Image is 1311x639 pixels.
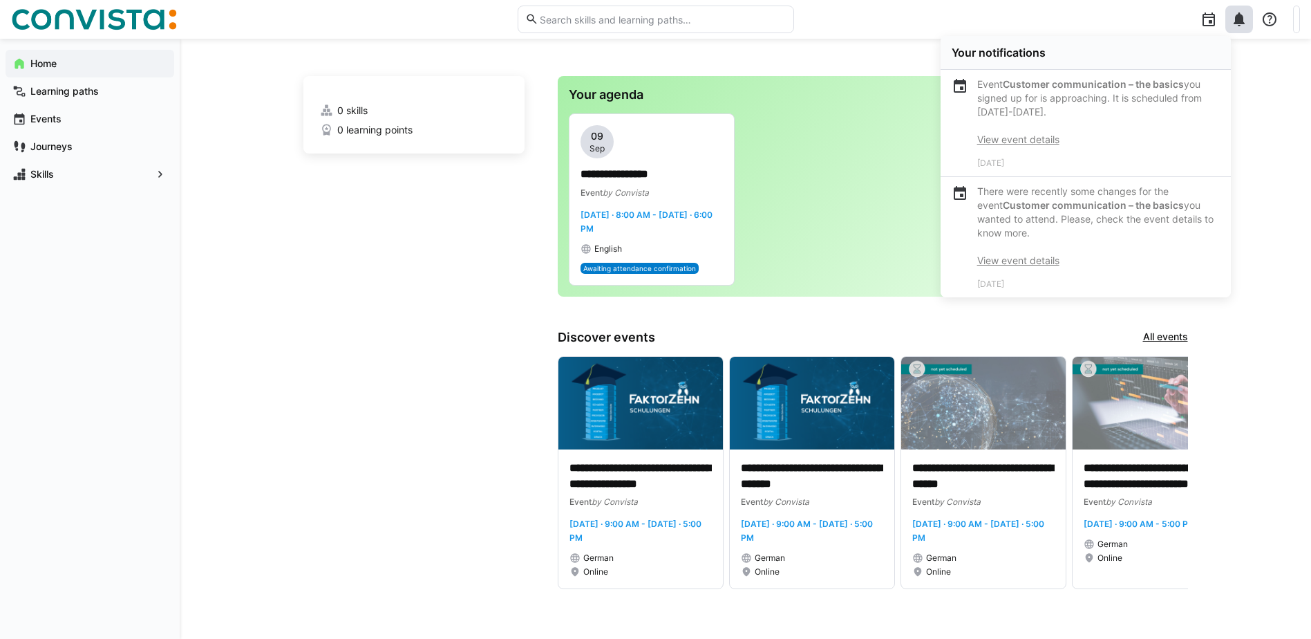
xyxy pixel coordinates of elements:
span: Event [569,497,592,507]
span: Event [741,497,763,507]
span: [DATE] · 9:00 AM - 5:00 PM [1084,519,1196,529]
span: 0 skills [337,104,368,118]
span: [DATE] · 9:00 AM - [DATE] · 5:00 PM [569,519,701,543]
span: Online [755,566,780,577]
p: There were recently some changes for the event you wanted to attend. Please, check the event deta... [977,185,1220,268]
span: by Convista [934,497,981,507]
span: Event [581,187,603,198]
span: 0 learning points [337,123,413,137]
span: by Convista [603,187,649,198]
span: Awaiting attendance confirmation [583,264,696,272]
span: German [926,553,956,564]
img: image [730,357,894,450]
p: Event you signed up for is approaching. It is scheduled from [DATE]-[DATE]. [977,77,1220,147]
span: [DATE] · 9:00 AM - [DATE] · 5:00 PM [912,519,1044,543]
span: Sep [590,143,605,154]
input: Search skills and learning paths… [538,13,786,26]
span: by Convista [592,497,638,507]
a: 0 skills [320,104,508,118]
span: by Convista [1106,497,1152,507]
strong: Customer communication – the basics [1003,199,1184,211]
span: English [594,243,622,254]
img: image [901,357,1066,450]
span: by Convista [763,497,809,507]
span: [DATE] [977,158,1004,168]
span: [DATE] · 8:00 AM - [DATE] · 6:00 PM [581,210,713,234]
span: German [1097,539,1128,550]
a: View event details [977,133,1059,145]
img: image [1073,357,1237,450]
span: Online [583,566,608,577]
span: Online [1097,553,1122,564]
a: All events [1143,330,1188,345]
span: 09 [591,129,603,143]
span: German [755,553,785,564]
span: [DATE] [977,279,1004,289]
h3: Your agenda [569,87,1177,102]
span: German [583,553,614,564]
a: View event details [977,254,1059,266]
span: Event [912,497,934,507]
span: Event [1084,497,1106,507]
span: [DATE] · 9:00 AM - [DATE] · 5:00 PM [741,519,873,543]
div: Your notifications [952,46,1220,59]
span: Online [926,566,951,577]
strong: Customer communication – the basics [1003,78,1184,90]
img: image [558,357,723,450]
h3: Discover events [558,330,655,345]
